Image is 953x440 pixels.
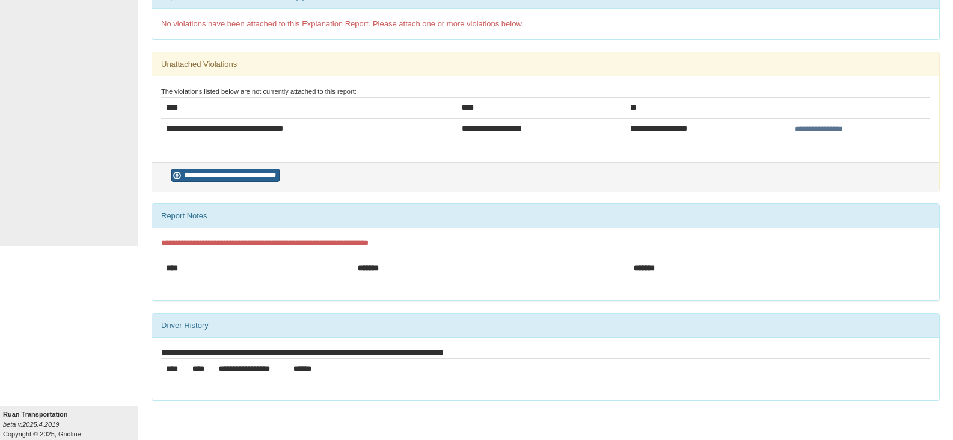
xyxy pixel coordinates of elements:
[3,411,68,418] b: Ruan Transportation
[161,19,524,28] span: No violations have been attached to this Explanation Report. Please attach one or more violations...
[3,421,59,428] i: beta v.2025.4.2019
[152,52,939,76] div: Unattached Violations
[161,88,357,95] small: The violations listed below are not currently attached to this report:
[152,314,939,338] div: Driver History
[152,204,939,228] div: Report Notes
[3,409,138,439] div: Copyright © 2025, Gridline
